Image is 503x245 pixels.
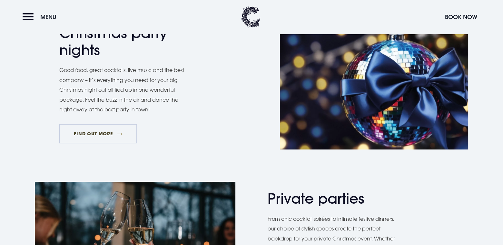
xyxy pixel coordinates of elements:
button: Book Now [442,10,480,24]
h2: Private parties [268,190,393,207]
img: Hotel Christmas in Northern Ireland [280,24,468,149]
p: Good food, great cocktails, live music and the best company – it’s everything you need for your b... [59,65,192,114]
img: Clandeboye Lodge [241,6,261,27]
span: Menu [40,13,56,21]
a: FIND OUT MORE [59,124,137,143]
h2: Christmas party nights [59,25,185,59]
button: Menu [23,10,60,24]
